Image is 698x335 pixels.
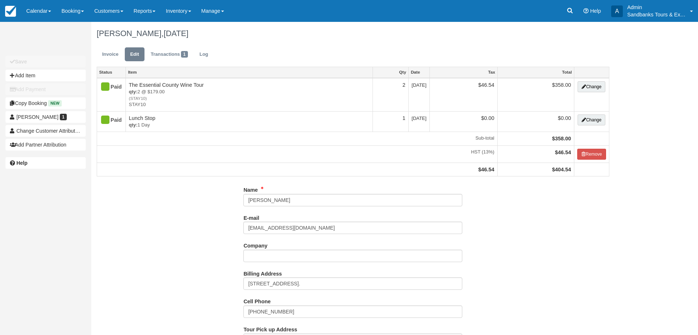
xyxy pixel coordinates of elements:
td: $358.00 [497,78,574,112]
td: The Essential County Wine Tour [126,78,373,112]
strong: $46.54 [555,149,571,155]
span: Change Customer Attribution [16,128,82,134]
button: Remove [577,149,606,160]
span: New [48,100,62,106]
em: 2 @ $179.00 [129,89,370,101]
a: Help [5,157,86,169]
p: Admin [627,4,686,11]
span: Help [590,8,601,14]
strong: $404.54 [552,167,571,172]
button: Change Customer Attribution [5,125,86,137]
em: (STAY10) [129,96,370,102]
td: 2 [373,78,409,112]
button: Add Payment [5,83,86,95]
button: Add Partner Attribution [5,139,86,151]
a: Invoice [97,47,124,62]
td: $46.54 [429,78,497,112]
td: $0.00 [497,111,574,132]
a: [PERSON_NAME] 1 [5,111,86,123]
a: Date [409,67,429,77]
label: Billing Address [243,268,282,278]
button: Change [578,81,605,92]
div: Paid [100,114,116,126]
a: Total [498,67,574,77]
button: Change [578,114,605,125]
a: Transactions1 [145,47,193,62]
strong: $46.54 [478,167,494,172]
img: checkfront-main-nav-mini-logo.png [5,6,16,17]
td: 1 [373,111,409,132]
strong: qty [129,89,138,94]
button: Add Item [5,70,86,81]
a: Item [126,67,373,77]
td: Lunch Stop [126,111,373,132]
label: Company [243,239,267,250]
span: [PERSON_NAME] [16,114,58,120]
a: Log [194,47,214,62]
strong: qty [129,122,138,128]
label: Cell Phone [243,295,270,305]
label: Name [243,184,258,194]
b: Save [15,59,27,65]
label: E-mail [243,212,259,222]
span: 1 [181,51,188,58]
button: Save [5,56,86,67]
h1: [PERSON_NAME], [97,29,609,38]
strong: $358.00 [552,136,571,141]
em: 1 Day [129,122,370,129]
em: Sub-total [100,135,494,142]
em: HST (13%) [100,149,494,156]
span: [DATE] [412,116,427,121]
label: Tour Pick up Address [243,323,297,334]
p: Sandbanks Tours & Experiences [627,11,686,18]
a: Status [97,67,126,77]
a: Qty [373,67,408,77]
span: [DATE] [412,82,427,88]
i: Help [583,8,589,13]
button: Copy Booking New [5,97,86,109]
span: 1 [60,114,67,120]
div: A [611,5,623,17]
div: Paid [100,81,116,93]
a: Tax [430,67,497,77]
em: STAY10 [129,101,370,108]
td: $0.00 [429,111,497,132]
a: Edit [125,47,144,62]
span: [DATE] [163,29,188,38]
b: Help [16,160,27,166]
